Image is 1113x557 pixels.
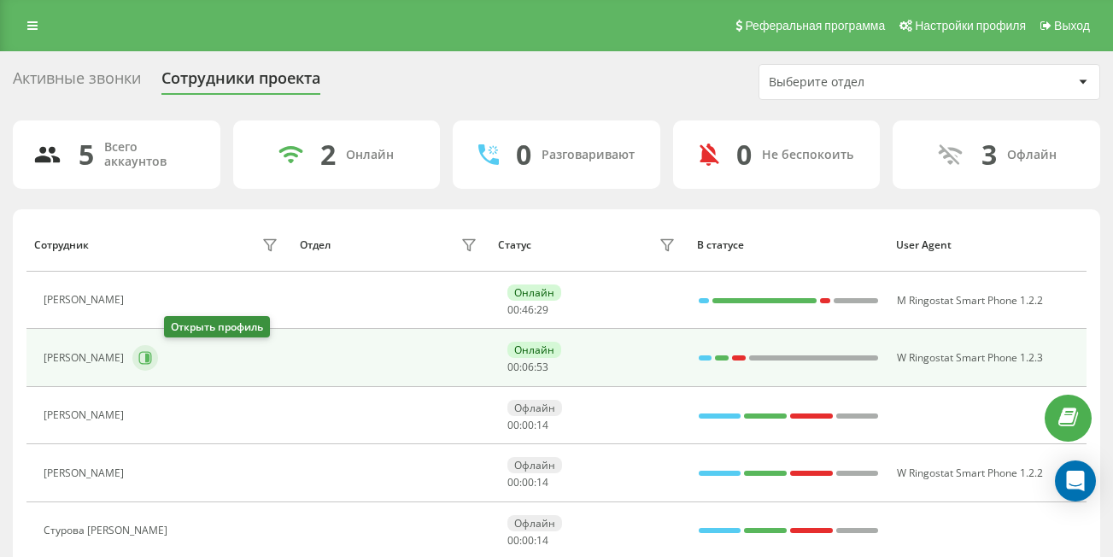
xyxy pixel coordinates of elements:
div: Офлайн [507,400,562,416]
div: Всего аккаунтов [104,140,200,169]
span: 00 [522,418,534,432]
span: 14 [536,418,548,432]
div: User Agent [896,239,1079,251]
div: Cтурова [PERSON_NAME] [44,525,172,536]
span: 00 [522,533,534,548]
div: Открыть профиль [164,316,270,337]
div: [PERSON_NAME] [44,409,128,421]
div: Выберите отдел [769,75,973,90]
span: M Ringostat Smart Phone 1.2.2 [897,293,1043,308]
div: : : [507,304,548,316]
span: 46 [522,302,534,317]
div: Open Intercom Messenger [1055,460,1096,501]
div: : : [507,535,548,547]
div: Не беспокоить [762,148,853,162]
div: : : [507,419,548,431]
span: 53 [536,360,548,374]
span: Реферальная программа [745,19,885,32]
div: 3 [981,138,997,171]
div: 2 [320,138,336,171]
div: [PERSON_NAME] [44,467,128,479]
div: Онлайн [346,148,394,162]
div: Активные звонки [13,69,141,96]
div: Онлайн [507,284,561,301]
div: Разговаривают [542,148,635,162]
div: В статусе [697,239,880,251]
div: 0 [736,138,752,171]
span: 00 [507,418,519,432]
div: : : [507,361,548,373]
span: 14 [536,533,548,548]
div: Офлайн [507,457,562,473]
div: : : [507,477,548,489]
span: 00 [507,360,519,374]
span: 06 [522,360,534,374]
div: Сотрудник [34,239,89,251]
span: Выход [1054,19,1090,32]
span: 00 [507,533,519,548]
div: Офлайн [507,515,562,531]
span: W Ringostat Smart Phone 1.2.2 [897,466,1043,480]
div: Статус [498,239,531,251]
div: Онлайн [507,342,561,358]
span: 00 [507,302,519,317]
span: 00 [522,475,534,490]
div: [PERSON_NAME] [44,352,128,364]
div: Офлайн [1007,148,1057,162]
div: 0 [516,138,531,171]
div: 5 [79,138,94,171]
span: Настройки профиля [915,19,1026,32]
span: 29 [536,302,548,317]
span: 14 [536,475,548,490]
div: Отдел [300,239,331,251]
span: W Ringostat Smart Phone 1.2.3 [897,350,1043,365]
div: Сотрудники проекта [161,69,320,96]
span: 00 [507,475,519,490]
div: [PERSON_NAME] [44,294,128,306]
